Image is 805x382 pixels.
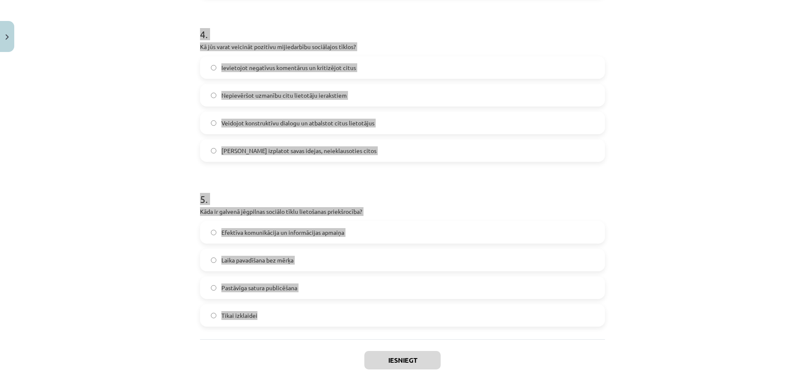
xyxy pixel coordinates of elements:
[211,120,216,126] input: Veidojot konstruktīvu dialogu un atbalstot citus lietotājus
[5,34,9,40] img: icon-close-lesson-0947bae3869378f0d4975bcd49f059093ad1ed9edebbc8119c70593378902aed.svg
[211,65,216,70] input: Ievietojot negatīvus komentārus un kritizējot citus
[211,257,216,263] input: Laika pavadīšana bez mērķa
[221,228,344,237] span: Efektīva komunikācija un informācijas apmaiņa
[221,256,293,265] span: Laika pavadīšana bez mērķa
[200,179,605,205] h1: 5 .
[221,63,356,72] span: Ievietojot negatīvus komentārus un kritizējot citus
[221,311,257,320] span: Tikai izklaidei
[211,313,216,318] input: Tikai izklaidei
[200,207,605,216] p: Kāda ir galvenā jēgpilnas sociālo tīklu lietošanas priekšrocība?
[211,93,216,98] input: Nepievēršot uzmanību citu lietotāju ierakstiem
[221,119,374,127] span: Veidojot konstruktīvu dialogu un atbalstot citus lietotājus
[211,285,216,291] input: Pastāvīga satura publicēšana
[200,14,605,40] h1: 4 .
[221,146,377,155] span: [PERSON_NAME] izplatot savas idejas, neieklausoties citos
[221,283,297,292] span: Pastāvīga satura publicēšana
[364,351,441,369] button: Iesniegt
[211,148,216,153] input: [PERSON_NAME] izplatot savas idejas, neieklausoties citos
[200,42,605,51] p: Kā jūs varat veicināt pozitīvu mijiedarbību sociālajos tīklos?
[221,91,347,100] span: Nepievēršot uzmanību citu lietotāju ierakstiem
[211,230,216,235] input: Efektīva komunikācija un informācijas apmaiņa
